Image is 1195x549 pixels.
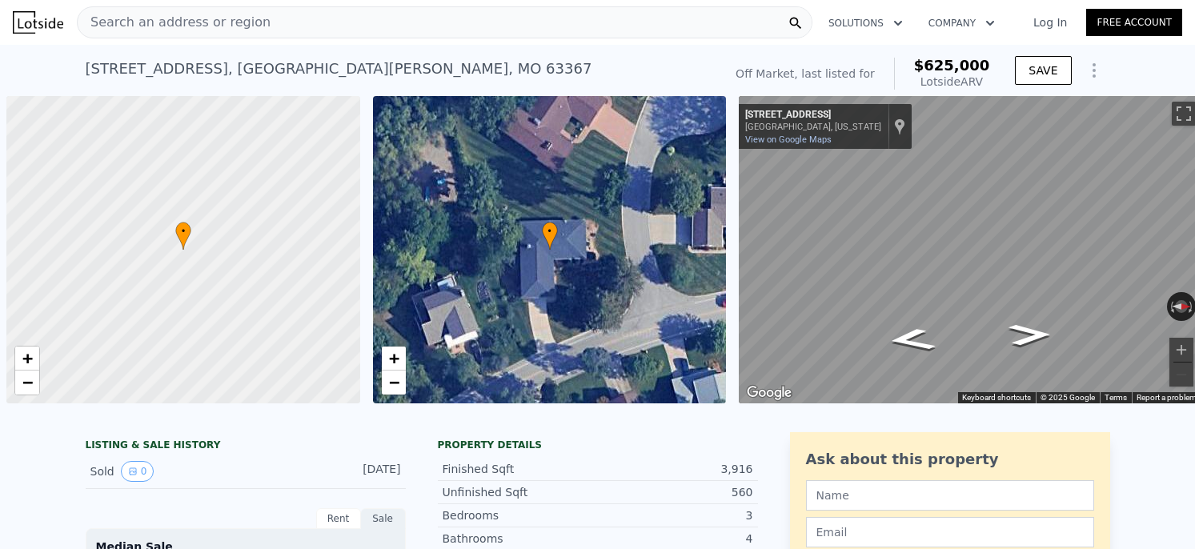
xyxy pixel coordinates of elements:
span: © 2025 Google [1041,393,1095,402]
a: Show location on map [894,118,905,135]
div: 3 [598,507,753,523]
button: Zoom out [1169,363,1193,387]
div: Sale [361,508,406,529]
div: [STREET_ADDRESS] , [GEOGRAPHIC_DATA][PERSON_NAME] , MO 63367 [86,58,592,80]
a: Zoom out [382,371,406,395]
button: Rotate counterclockwise [1167,292,1176,321]
div: Bedrooms [443,507,598,523]
span: $625,000 [914,57,990,74]
div: Rent [316,508,361,529]
button: SAVE [1015,56,1071,85]
span: Search an address or region [78,13,271,32]
div: [STREET_ADDRESS] [745,109,881,122]
div: • [175,222,191,250]
span: • [542,224,558,238]
input: Email [806,517,1094,547]
a: Terms (opens in new tab) [1105,393,1127,402]
div: Off Market, last listed for [736,66,875,82]
img: Google [743,383,796,403]
span: • [175,224,191,238]
img: Lotside [13,11,63,34]
div: Unfinished Sqft [443,484,598,500]
a: View on Google Maps [745,134,832,145]
div: 560 [598,484,753,500]
a: Open this area in Google Maps (opens a new window) [743,383,796,403]
div: • [542,222,558,250]
button: Solutions [816,9,916,38]
button: Show Options [1078,54,1110,86]
path: Go North, Crest Ct [991,319,1069,351]
div: Finished Sqft [443,461,598,477]
span: + [22,348,33,368]
div: Ask about this property [806,448,1094,471]
button: View historical data [121,461,154,482]
a: Free Account [1086,9,1182,36]
div: [DATE] [330,461,401,482]
a: Zoom in [15,347,39,371]
div: Lotside ARV [914,74,990,90]
a: Zoom out [15,371,39,395]
div: Property details [438,439,758,451]
a: Zoom in [382,347,406,371]
button: Company [916,9,1008,38]
a: Log In [1014,14,1086,30]
input: Name [806,480,1094,511]
span: + [388,348,399,368]
span: − [388,372,399,392]
div: Bathrooms [443,531,598,547]
span: − [22,372,33,392]
div: 4 [598,531,753,547]
div: 3,916 [598,461,753,477]
div: Sold [90,461,233,482]
button: Zoom in [1169,338,1193,362]
div: LISTING & SALE HISTORY [86,439,406,455]
div: [GEOGRAPHIC_DATA], [US_STATE] [745,122,881,132]
path: Go South, Crest Ct [867,323,956,357]
button: Keyboard shortcuts [962,392,1031,403]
